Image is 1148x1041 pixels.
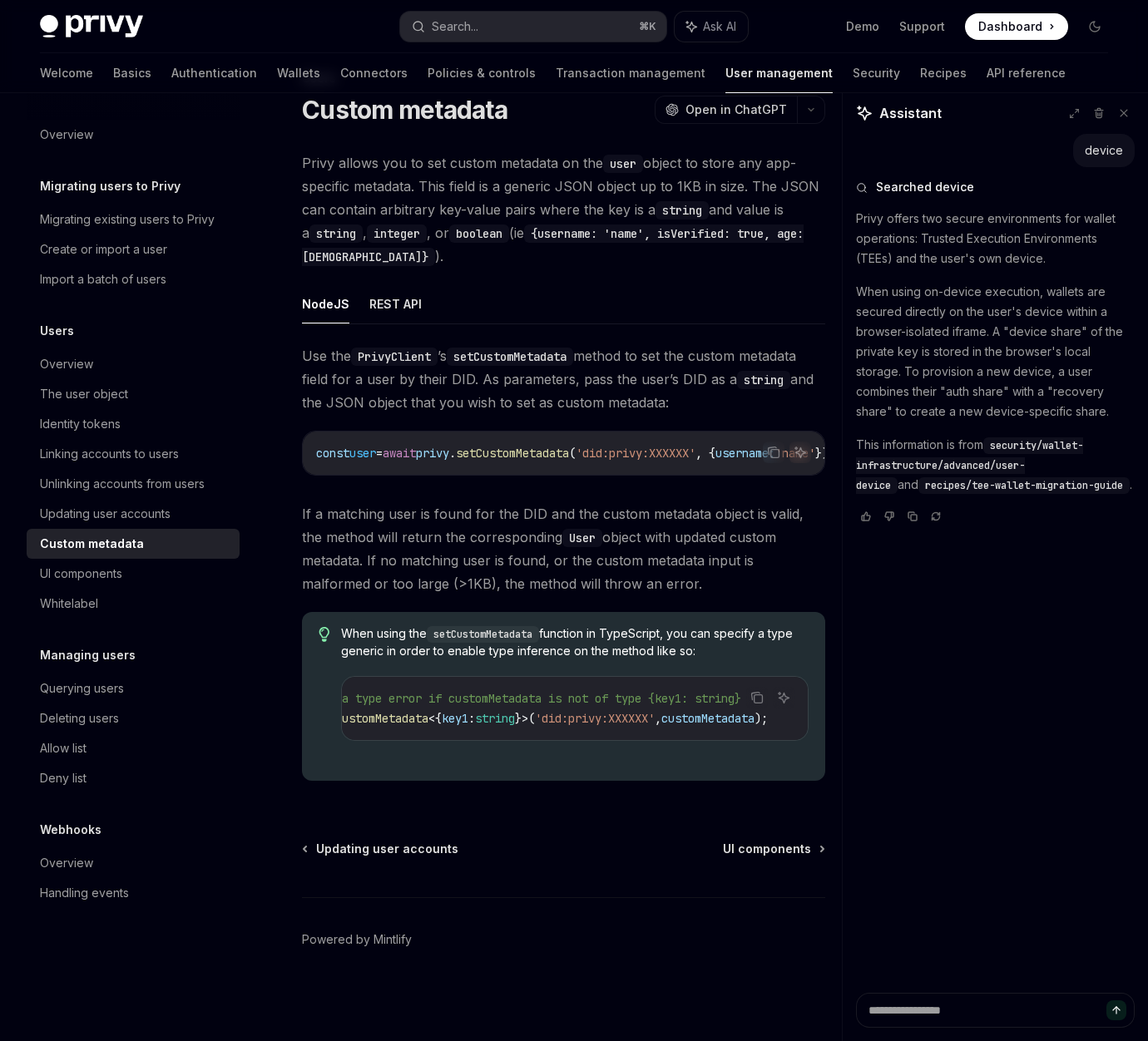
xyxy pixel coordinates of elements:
span: Searched device [876,179,974,195]
div: Handling events [40,883,129,903]
span: customMetadata [661,711,755,726]
span: Ask AI [703,18,736,35]
code: setCustomMetadata [447,348,573,366]
p: This information is from and . [856,435,1135,495]
div: Updating user accounts [40,504,171,524]
button: Copy the contents from the code block [746,687,768,708]
a: Overview [27,349,240,379]
a: UI components [27,559,240,589]
a: Create or import a user [27,234,240,264]
a: Allow list [27,733,240,763]
span: ⌘ K [639,20,656,33]
button: Searched device [856,179,1135,195]
div: Querying users [40,678,124,698]
a: Updating user accounts [304,841,458,857]
div: Import a batch of users [40,269,166,289]
a: Deleting users [27,703,240,733]
span: recipes/tee-wallet-migration-guide [925,479,1123,492]
a: Whitelabel [27,589,240,619]
a: Overview [27,120,240,150]
div: Overview [40,125,93,145]
a: Dashboard [965,13,1068,40]
div: Linking accounts to users [40,444,179,464]
div: device [1085,142,1123,159]
a: Querying users [27,673,240,703]
span: string [475,711,515,726]
div: The user object [40,384,128,404]
span: // TypeScript will throw a type error if customMetadata is not of type {key1: string} [176,691,741,706]
div: Identity tokens [40,414,121,434]
a: Unlinking accounts from users [27,469,240,499]
a: Wallets [277,53,320,93]
button: Copy the contents from the code block [763,442,784,463]
p: When using on-device execution, wallets are secured directly on the user's device within a browse... [856,282,1135,422]
span: const [316,446,349,461]
a: Security [853,53,900,93]
button: Ask AI [773,687,794,708]
a: UI components [723,841,824,857]
code: string [656,201,709,220]
code: PrivyClient [351,348,438,366]
a: Basics [113,53,151,93]
button: Ask AI [789,442,811,463]
span: username: [715,446,775,461]
a: Policies & controls [428,53,536,93]
span: Dashboard [978,18,1042,35]
span: ); [755,711,768,726]
code: {username: 'name', isVerified: true, age: [DEMOGRAPHIC_DATA]} [302,224,804,266]
a: API reference [987,53,1066,93]
span: Assistant [879,103,942,123]
span: }); [815,446,835,461]
code: User [562,529,602,547]
span: <{ [428,711,442,726]
span: . [449,446,456,461]
span: Open in ChatGPT [685,101,787,118]
span: await [383,446,416,461]
a: Deny list [27,763,240,793]
div: Search... [432,17,478,37]
span: }>( [515,711,535,726]
p: Privy offers two secure environments for wallet operations: Trusted Execution Environments (TEEs)... [856,209,1135,269]
span: If a matching user is found for the DID and the custom metadata object is valid, the method will ... [302,502,825,595]
h5: Migrating users to Privy [40,176,181,196]
span: setCustomMetadata [456,446,569,461]
a: Updating user accounts [27,499,240,529]
span: 'did:privy:XXXXXX' [535,711,655,726]
a: Demo [846,18,879,35]
button: Search...⌘K [400,12,666,42]
div: Overview [40,354,93,374]
a: Connectors [340,53,408,93]
a: Overview [27,848,240,878]
span: Updating user accounts [316,841,458,857]
code: string [737,371,790,389]
a: Handling events [27,878,240,908]
h5: Webhooks [40,820,101,840]
button: Toggle dark mode [1081,13,1108,40]
div: Create or import a user [40,239,167,259]
span: user [349,446,376,461]
a: Custom metadata [27,529,240,559]
div: Allow list [40,738,87,758]
a: Import a batch of users [27,264,240,294]
div: Overview [40,853,93,873]
span: ( [569,446,576,461]
code: boolean [449,224,509,243]
a: Recipes [920,53,967,93]
code: string [309,224,363,243]
span: privy [416,446,449,461]
a: Migrating existing users to Privy [27,205,240,234]
button: Open in ChatGPT [655,96,797,124]
span: When using the function in TypeScript, you can specify a type generic in order to enable type inf... [341,625,809,659]
div: Unlinking accounts from users [40,474,205,494]
button: NodeJS [302,284,349,323]
span: security/wallet-infrastructure/advanced/user-device [856,439,1083,492]
span: : [468,711,475,726]
img: dark logo [40,15,143,38]
div: UI components [40,564,122,584]
span: setCustomMetadata [315,711,428,726]
button: REST API [369,284,422,323]
a: Linking accounts to users [27,439,240,469]
a: The user object [27,379,240,409]
svg: Tip [319,627,330,642]
span: , [655,711,661,726]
